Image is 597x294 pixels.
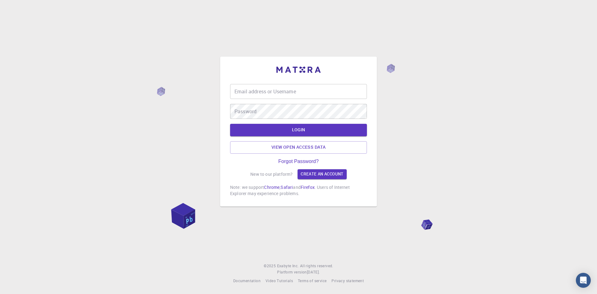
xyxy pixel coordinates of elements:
[230,141,367,154] a: View open access data
[300,263,333,269] span: All rights reserved.
[277,263,299,269] a: Exabyte Inc.
[280,184,293,190] a: Safari
[266,278,293,284] a: Video Tutorials
[233,278,261,283] span: Documentation
[277,269,307,275] span: Platform version
[250,171,293,177] p: New to our platform?
[278,159,319,164] a: Forgot Password?
[264,263,277,269] span: © 2025
[298,169,346,179] a: Create an account
[230,184,367,197] p: Note: we support , and . Users of Internet Explorer may experience problems.
[264,184,280,190] a: Chrome
[307,269,320,274] span: [DATE] .
[277,263,299,268] span: Exabyte Inc.
[331,278,364,284] a: Privacy statement
[233,278,261,284] a: Documentation
[298,278,326,284] a: Terms of service
[301,184,315,190] a: Firefox
[307,269,320,275] a: [DATE].
[331,278,364,283] span: Privacy statement
[298,278,326,283] span: Terms of service
[230,124,367,136] button: LOGIN
[576,273,591,288] div: Open Intercom Messenger
[266,278,293,283] span: Video Tutorials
